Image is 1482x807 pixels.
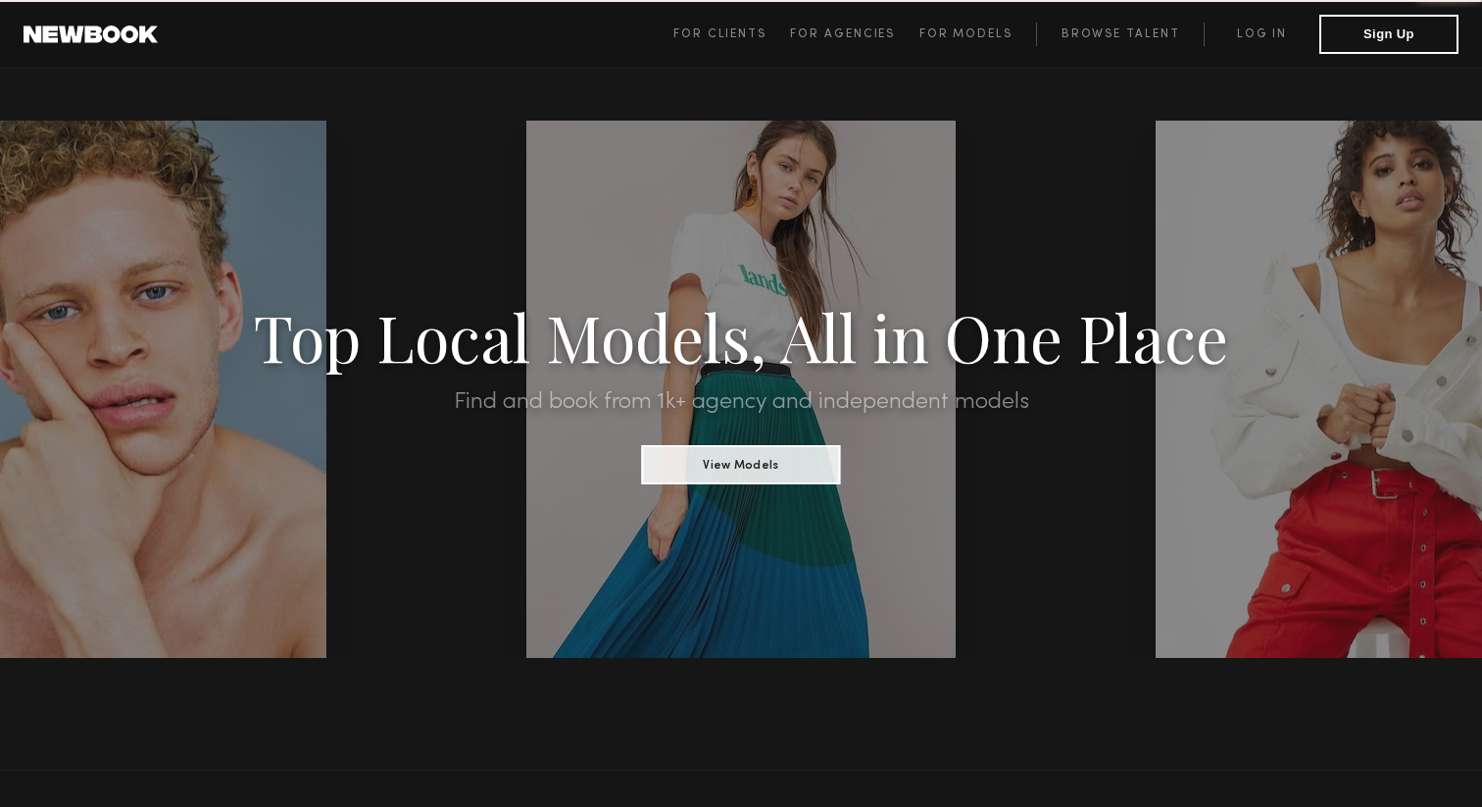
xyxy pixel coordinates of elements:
a: For Agencies [790,23,918,46]
span: For Clients [673,28,766,40]
a: For Models [919,23,1037,46]
button: View Models [642,445,841,484]
span: For Models [919,28,1013,40]
a: View Models [642,452,841,474]
a: For Clients [673,23,790,46]
h2: Find and book from 1k+ agency and independent models [111,390,1370,414]
span: For Agencies [790,28,895,40]
button: Sign Up [1319,15,1458,54]
h1: Top Local Models, All in One Place [111,306,1370,367]
a: Log in [1204,23,1319,46]
a: Browse Talent [1036,23,1204,46]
